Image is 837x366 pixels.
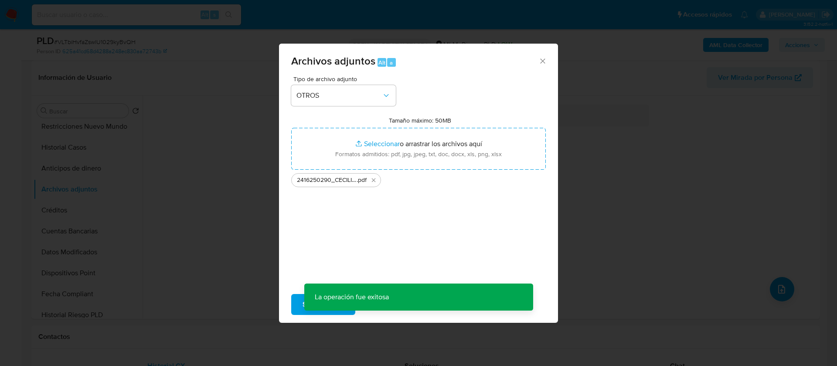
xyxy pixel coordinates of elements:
[370,295,398,314] span: Cancelar
[303,295,344,314] span: Subir archivo
[291,53,375,68] span: Archivos adjuntos
[291,85,396,106] button: OTROS
[297,176,357,185] span: 2416250290_CECILIA [PERSON_NAME] 2025
[538,57,546,65] button: Cerrar
[296,91,382,100] span: OTROS
[390,58,393,67] span: a
[378,58,385,67] span: Alt
[389,116,451,124] label: Tamaño máximo: 50MB
[291,170,546,187] ul: Archivos seleccionados
[357,176,367,185] span: .pdf
[291,294,355,315] button: Subir archivo
[304,284,399,311] p: La operación fue exitosa
[293,76,398,82] span: Tipo de archivo adjunto
[368,175,379,185] button: Eliminar 2416250290_CECILIA HERNANDEZ LOPEZ_JULIO 2025.pdf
